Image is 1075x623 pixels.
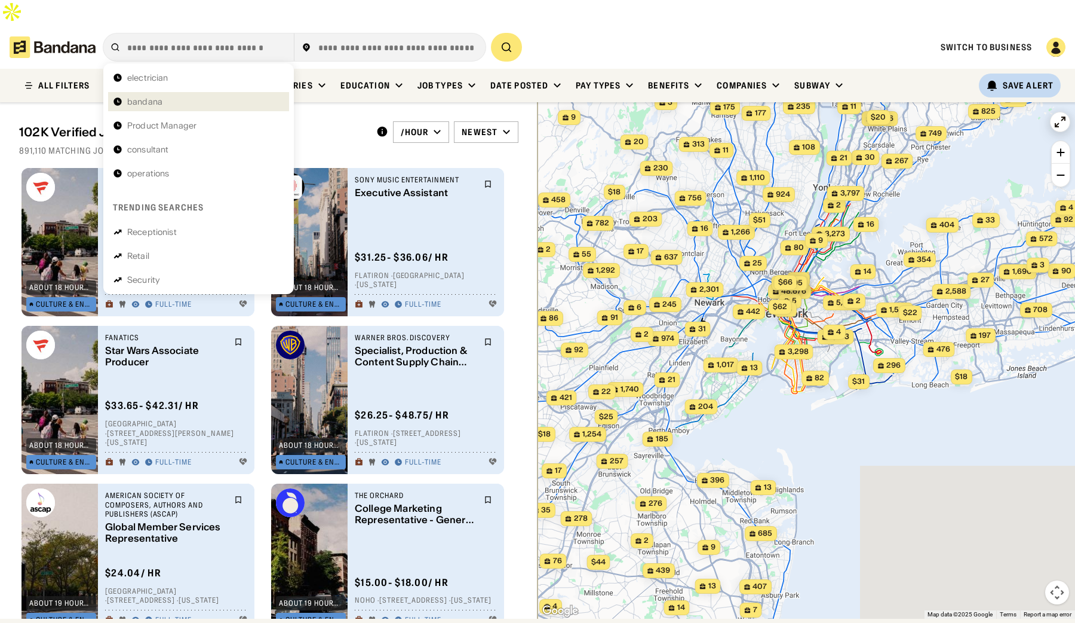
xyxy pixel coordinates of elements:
span: $18 [955,372,967,381]
div: Global Member Services Representative [105,521,227,544]
div: $ 24.04 / hr [105,567,161,579]
div: grid [19,163,518,619]
span: 439 [656,566,670,576]
span: 1,017 [717,360,734,370]
span: 33 [985,215,995,225]
span: 20 [634,137,644,147]
div: Culture & Entertainment [285,301,343,308]
span: 22 [601,387,611,397]
span: 685 [758,529,772,539]
div: Flatiron · [STREET_ADDRESS] · [US_STATE] [355,429,497,447]
span: 245 [662,300,677,310]
span: 92 [1064,215,1073,225]
span: $51 [753,215,766,224]
span: 396 [710,475,724,485]
span: 235 [796,102,810,112]
span: 177 [755,108,766,118]
span: 1,266 [731,227,750,237]
div: Trending searches [113,202,204,213]
div: Specialist, Production & Content Supply Chain Procurement [355,345,477,368]
span: 1,566 [889,305,908,315]
span: 197 [979,331,991,341]
span: $25 [599,412,613,421]
span: 9 [571,112,576,123]
span: 3 [668,97,672,108]
span: 749 [929,129,942,139]
div: about 18 hours ago [279,284,343,291]
span: $62 [773,302,787,311]
div: 102K Verified Jobs [19,125,367,139]
span: 756 [688,193,702,203]
span: $31 [852,377,865,386]
span: 1,254 [582,429,601,439]
span: 3,273 [825,229,845,239]
span: 276 [649,499,662,509]
div: NoHo · [STREET_ADDRESS] · [US_STATE] [355,596,497,606]
img: Fanatics logo [26,331,55,359]
div: about 18 hours ago [279,442,343,449]
span: 974 [661,334,674,344]
img: Fanatics logo [26,173,55,201]
span: 2,588 [945,286,966,297]
span: 2 [800,274,805,285]
div: $ 26.25 - $48.75 / hr [355,409,449,422]
span: 6 [637,303,641,313]
button: Map camera controls [1045,581,1069,604]
span: 296 [886,361,901,371]
span: 11 [850,102,856,112]
div: Executive Assistant [355,187,477,198]
span: 25 [752,258,762,268]
span: 313 [692,139,705,149]
div: $ 33.65 - $42.31 / hr [105,400,199,413]
img: Warner Bros. Discovery logo [276,331,305,359]
div: Culture & Entertainment [36,459,93,466]
span: 825 [981,106,996,117]
div: Full-time [405,300,441,310]
span: 7 [753,605,757,615]
span: 267 [895,156,908,166]
span: 5,728 [836,298,856,308]
div: Culture & Entertainment [36,301,93,308]
span: 185 [656,434,668,444]
a: Terms (opens in new tab) [1000,611,1016,618]
div: Warner Bros. Discovery [355,333,477,343]
div: $ 15.00 - $18.00 / hr [355,576,449,589]
span: 82 [815,373,824,383]
img: Bandana logotype [10,36,96,58]
span: 442 [746,307,760,317]
span: 76 [553,556,562,566]
div: American Society of Composers, Authors and Publishers (ASCAP) [105,491,227,519]
span: 2 [644,536,649,546]
span: 637 [664,252,678,262]
div: [GEOGRAPHIC_DATA] · [STREET_ADDRESS][PERSON_NAME] · [US_STATE] [105,420,247,448]
span: 5 [792,296,797,306]
span: 3,797 [840,188,860,198]
div: Full-time [405,458,441,468]
div: 891,110 matching jobs on [DOMAIN_NAME] [19,145,518,156]
div: Flatiron · [GEOGRAPHIC_DATA] · [US_STATE] [355,271,497,289]
div: Benefits [648,80,689,91]
div: Full-time [155,458,192,468]
span: 91 [610,313,618,323]
span: 86 [549,313,558,323]
span: 4 [1068,203,1073,213]
span: 27 [981,275,990,285]
div: Pay Types [576,80,621,91]
span: 476 [936,344,950,355]
div: Education [340,80,390,91]
span: 421 [560,393,572,403]
span: $66 [778,277,793,286]
span: 90 [1061,266,1071,276]
span: 404 [939,220,954,230]
span: 204 [698,402,713,412]
span: 3,298 [788,347,809,357]
div: Receptionist [127,228,177,236]
div: Sony Music Entertainment [355,175,477,185]
img: American Society of Composers, Authors and Publishers (ASCAP) logo [26,488,55,517]
img: Google [540,603,580,619]
span: 30 [865,152,875,163]
span: 2 [644,329,649,340]
span: $20 [871,112,886,121]
div: bandana [127,97,162,106]
span: $18 [608,187,621,196]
